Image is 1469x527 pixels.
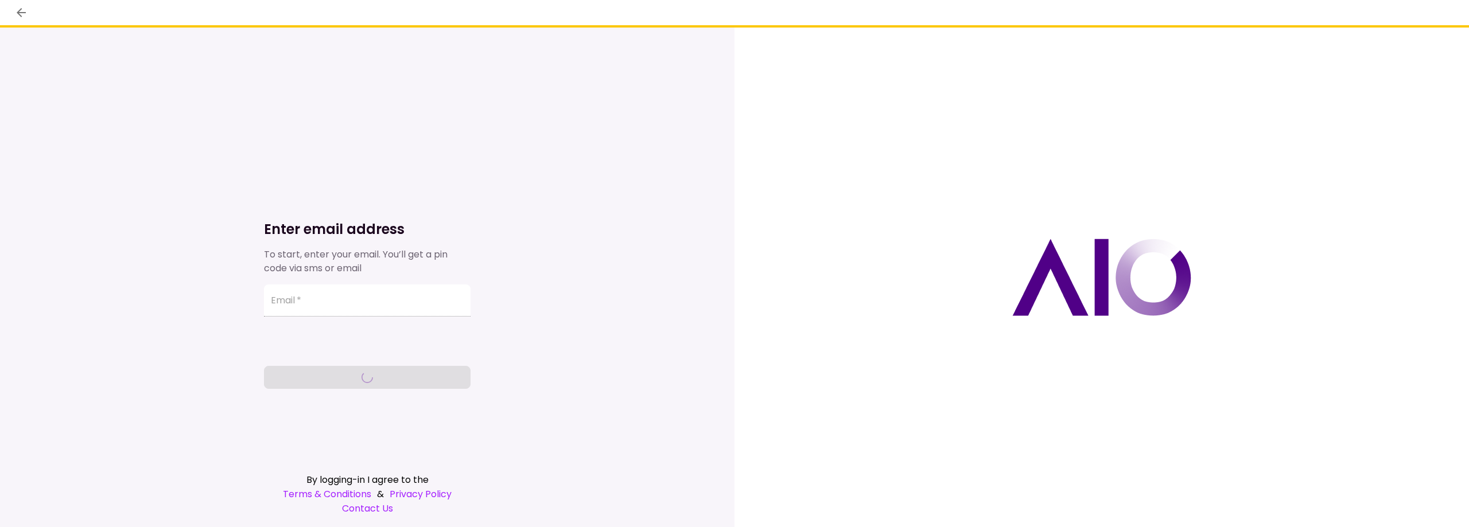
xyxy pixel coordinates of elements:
[264,487,471,501] div: &
[264,220,471,239] h1: Enter email address
[1012,239,1191,316] img: AIO logo
[264,501,471,516] a: Contact Us
[283,487,371,501] a: Terms & Conditions
[11,3,31,22] button: back
[264,248,471,275] div: To start, enter your email. You’ll get a pin code via sms or email
[390,487,452,501] a: Privacy Policy
[264,473,471,487] div: By logging-in I agree to the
